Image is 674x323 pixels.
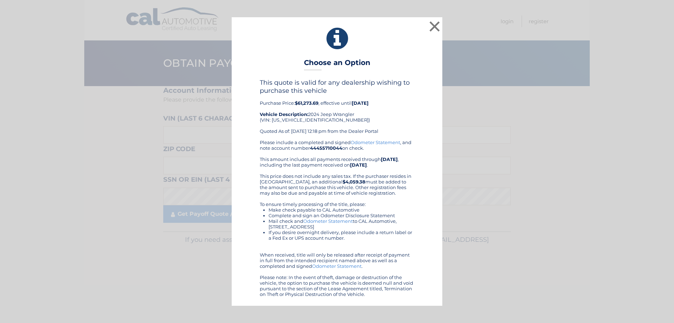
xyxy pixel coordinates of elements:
[352,100,369,106] b: [DATE]
[343,179,365,185] b: $4,059.38
[428,19,442,33] button: ×
[260,140,414,297] div: Please include a completed and signed , and note account number on check. This amount includes al...
[295,100,318,106] b: $61,273.69
[269,218,414,230] li: Mail check and to CAL Automotive, [STREET_ADDRESS]
[350,162,367,168] b: [DATE]
[351,140,400,145] a: Odometer Statement
[269,213,414,218] li: Complete and sign an Odometer Disclosure Statement
[260,111,308,117] strong: Vehicle Description:
[304,58,370,71] h3: Choose an Option
[269,207,414,213] li: Make check payable to CAL Automotive
[310,145,342,151] b: 44455710044
[381,156,398,162] b: [DATE]
[260,79,414,94] h4: This quote is valid for any dealership wishing to purchase this vehicle
[303,218,353,224] a: Odometer Statement
[312,263,362,269] a: Odometer Statement
[269,230,414,241] li: If you desire overnight delivery, please include a return label or a Fed Ex or UPS account number.
[260,79,414,139] div: Purchase Price: , effective until 2024 Jeep Wrangler (VIN: [US_VEHICLE_IDENTIFICATION_NUMBER]) Qu...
